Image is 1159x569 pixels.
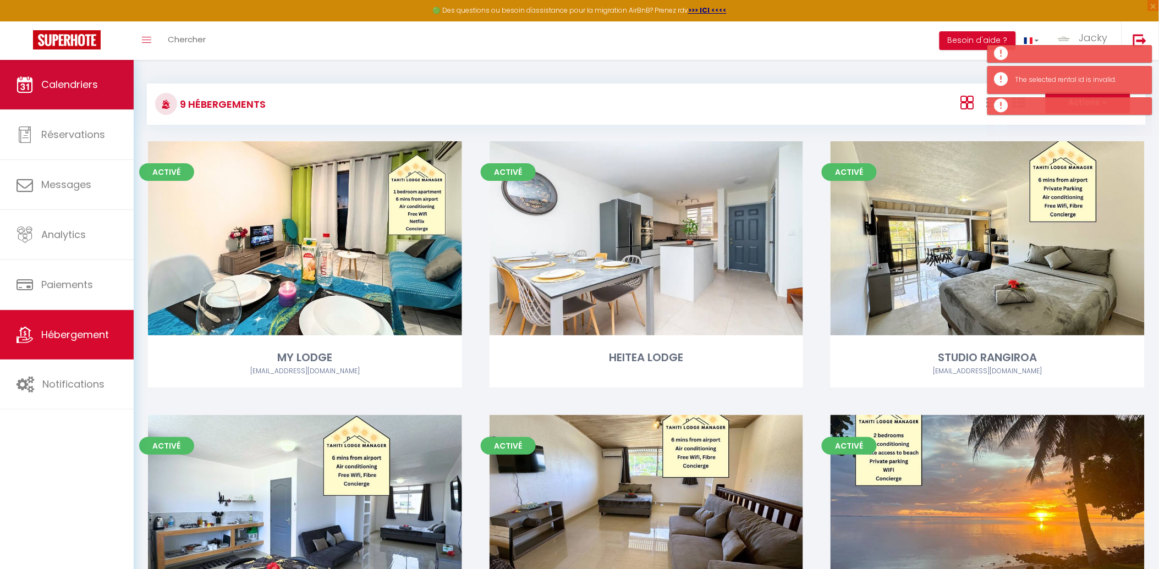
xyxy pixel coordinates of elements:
button: Besoin d'aide ? [940,31,1016,50]
a: ... Jacky [1047,21,1122,60]
div: HEITEA LODGE [490,349,804,366]
img: Super Booking [33,30,101,49]
span: Activé [481,163,536,181]
h3: 9 Hébergements [177,92,266,117]
a: >>> ICI <<<< [688,5,727,15]
div: Airbnb [831,366,1145,377]
div: STUDIO RANGIROA [831,349,1145,366]
img: logout [1133,34,1147,47]
span: Notifications [42,377,105,391]
span: Activé [139,437,194,455]
span: Chercher [168,34,206,45]
span: Activé [481,437,536,455]
img: ... [1056,34,1072,43]
div: Airbnb [148,366,462,377]
span: Messages [41,178,91,191]
span: Calendriers [41,78,98,91]
span: Jacky [1079,31,1108,45]
div: MY LODGE [148,349,462,366]
span: Analytics [41,228,86,241]
span: Activé [139,163,194,181]
div: The selected rental id is invalid. [1015,75,1141,85]
a: Vue en Box [960,93,974,111]
a: Chercher [160,21,214,60]
span: Paiements [41,278,93,291]
span: Hébergement [41,328,109,341]
a: Vue en Liste [986,93,999,111]
span: Réservations [41,128,105,141]
span: Activé [822,437,877,455]
span: Activé [822,163,877,181]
